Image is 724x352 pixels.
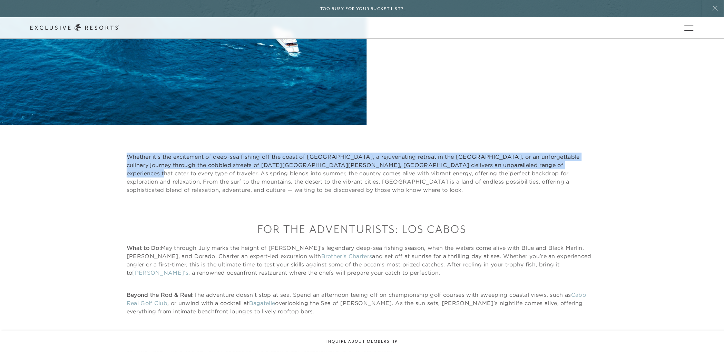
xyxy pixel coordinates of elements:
a: Esperanza [269,330,299,337]
strong: Beyond the Rod & Reel: [127,292,194,299]
iframe: Qualified Messenger [717,345,724,352]
strong: What to Do: [127,245,161,252]
button: Open navigation [685,26,694,30]
a: Brother's Charters [321,253,372,260]
h3: For The Adventurists: Los Cabos [127,222,597,237]
a: [PERSON_NAME]’s [132,270,188,276]
p: May through July marks the height of [PERSON_NAME]’s legendary deep-sea fishing season, when the ... [127,244,597,277]
p: Whether it’s the excitement of deep-sea fishing off the coast of [GEOGRAPHIC_DATA], a rejuvenatin... [127,153,597,194]
a: Bagatelle [249,300,275,307]
p: The adventure doesn’t stop at sea. Spend an afternoon teeing off on championship golf courses wit... [127,291,597,316]
strong: Where You’ll Stay: [127,330,177,337]
h6: Too busy for your bucket list? [320,6,404,12]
